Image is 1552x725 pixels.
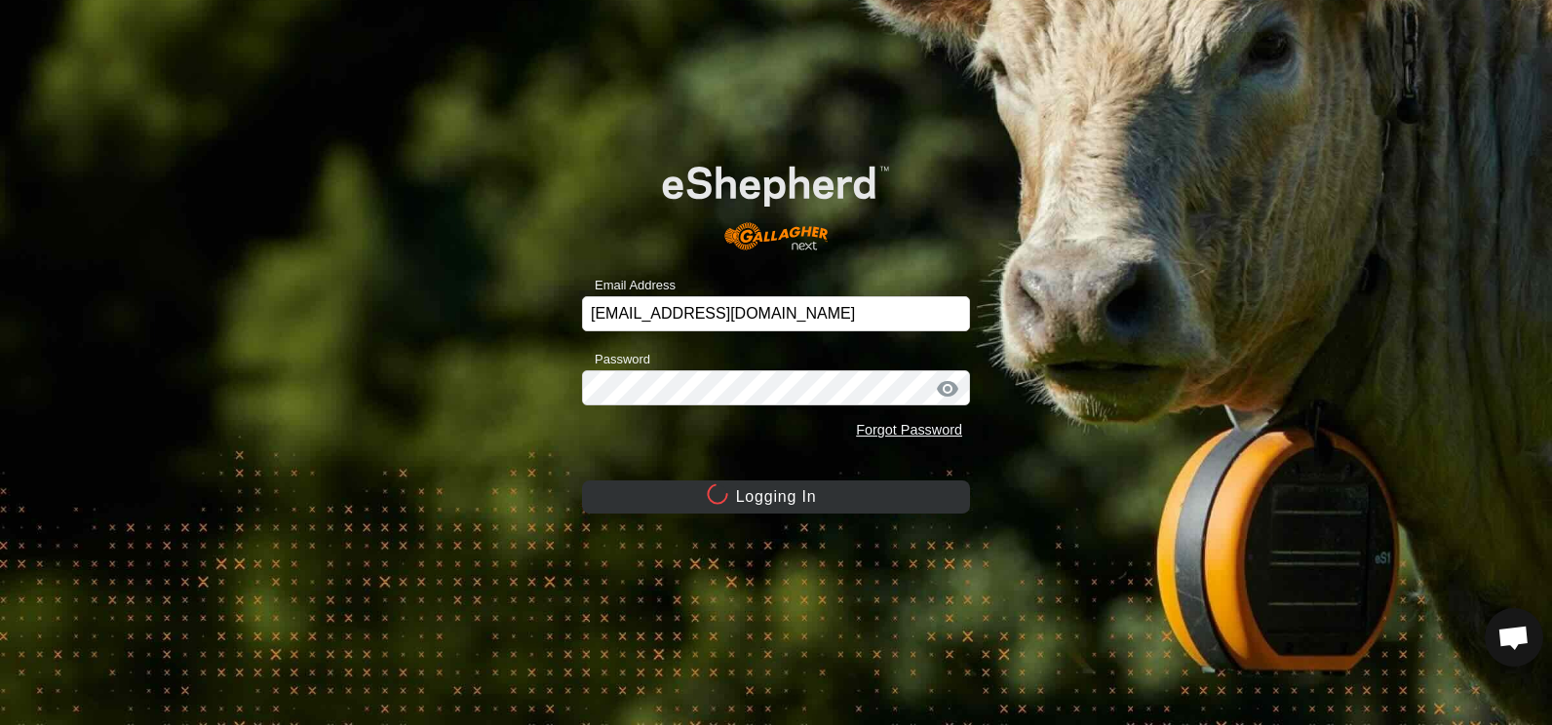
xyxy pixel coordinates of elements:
[621,134,931,266] img: E-shepherd Logo
[582,350,650,369] label: Password
[856,422,962,438] a: Forgot Password
[582,480,970,514] button: Logging In
[582,296,970,331] input: Email Address
[582,276,676,295] label: Email Address
[1485,608,1543,667] div: Open chat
